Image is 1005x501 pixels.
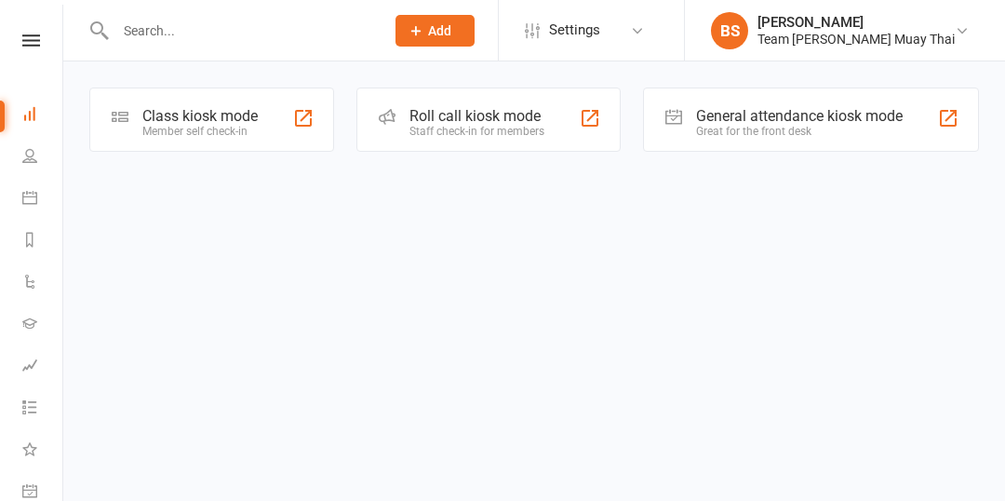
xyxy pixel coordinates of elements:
span: Settings [549,9,600,51]
div: Roll call kiosk mode [409,107,544,125]
a: Calendar [22,179,64,221]
div: Member self check-in [142,125,258,138]
a: Dashboard [22,95,64,137]
button: Add [395,15,475,47]
div: Staff check-in for members [409,125,544,138]
div: [PERSON_NAME] [757,14,955,31]
a: Assessments [22,346,64,388]
input: Search... [110,18,371,44]
div: General attendance kiosk mode [696,107,903,125]
a: Reports [22,221,64,263]
a: What's New [22,430,64,472]
span: Add [428,23,451,38]
div: Great for the front desk [696,125,903,138]
div: Class kiosk mode [142,107,258,125]
a: People [22,137,64,179]
div: BS [711,12,748,49]
div: Team [PERSON_NAME] Muay Thai [757,31,955,47]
